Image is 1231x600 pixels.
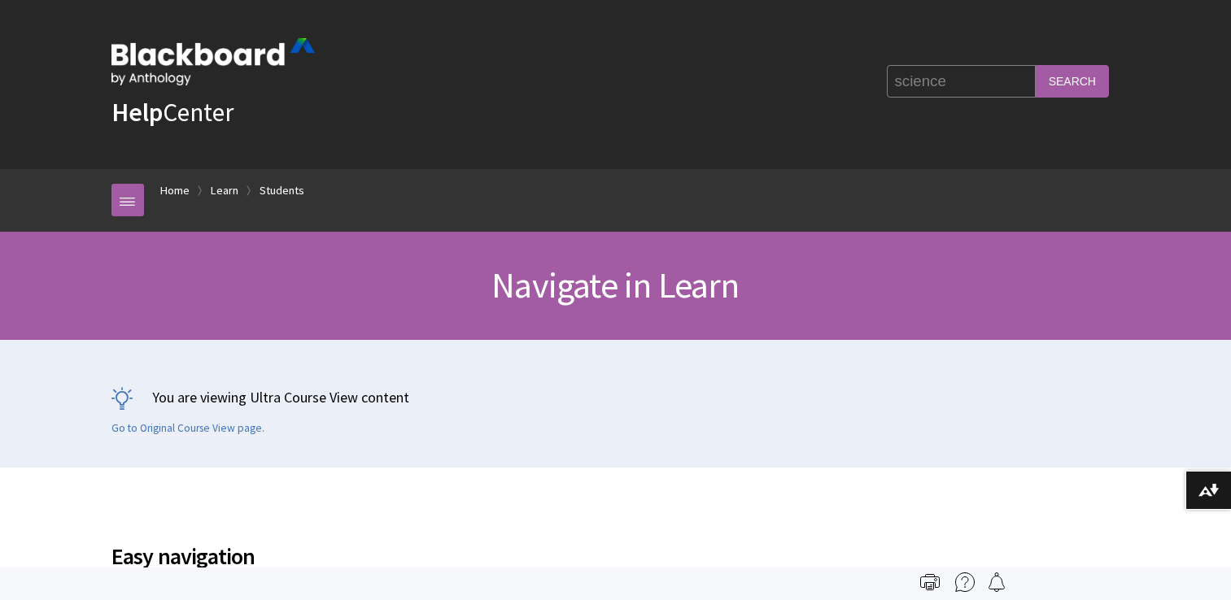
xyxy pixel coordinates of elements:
a: Go to Original Course View page. [111,421,264,436]
a: HelpCenter [111,96,234,128]
input: Search [1036,65,1109,97]
p: You are viewing Ultra Course View content [111,387,1120,407]
img: Follow this page [987,572,1006,592]
a: Home [160,180,190,201]
a: Learn [211,180,238,201]
img: More help [955,572,975,592]
a: Students [260,180,304,201]
img: Blackboard by Anthology [111,38,315,85]
span: Navigate in Learn [491,263,739,307]
strong: Help [111,96,163,128]
span: Easy navigation [111,539,1120,573]
img: Print [920,572,940,592]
